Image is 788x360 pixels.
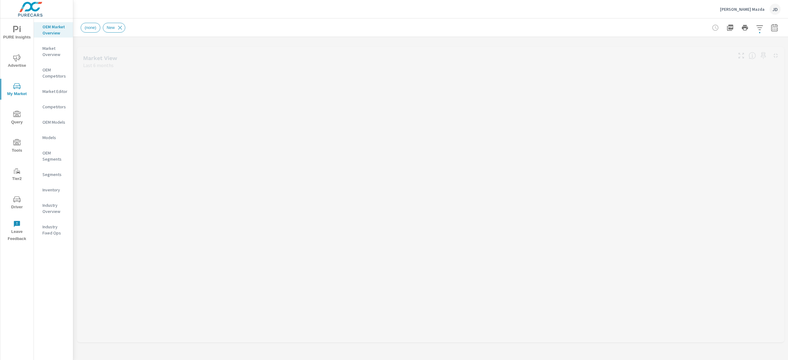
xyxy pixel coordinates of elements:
[391,348,399,356] span: Market Rank shows you how you rank, in terms of sales, to other dealerships in your market. “Mark...
[42,45,68,58] p: Market Overview
[83,55,117,61] h5: Market View
[42,119,68,125] p: OEM Models
[736,347,746,357] button: Make Fullscreen
[771,347,781,357] a: See more details in report
[2,26,32,41] span: PURE Insights
[34,133,73,142] div: Models
[34,102,73,111] div: Competitors
[42,134,68,141] p: Models
[83,62,114,69] p: Last 6 months
[42,224,68,236] p: Industry Fixed Ops
[42,171,68,178] p: Segments
[2,167,32,182] span: Tier2
[754,22,766,34] button: Apply Filters
[34,170,73,179] div: Segments
[103,25,119,30] span: New
[758,51,768,61] span: Save this to your personalized report
[768,22,781,34] button: Select Date Range
[770,4,781,15] div: JD
[42,24,68,36] p: OEM Market Overview
[34,44,73,59] div: Market Overview
[42,67,68,79] p: OEM Competitors
[736,51,746,61] button: Make Fullscreen
[739,22,751,34] button: Print Report
[83,351,118,358] h5: Market Rank
[81,25,100,30] span: (none)
[2,82,32,98] span: My Market
[2,139,32,154] span: Tools
[34,185,73,194] div: Inventory
[2,54,32,69] span: Advertise
[34,65,73,81] div: OEM Competitors
[440,351,472,358] h5: Top Models
[34,22,73,38] div: OEM Market Overview
[103,23,125,33] div: New
[42,88,68,94] p: Market Editor
[2,111,32,126] span: Query
[749,52,756,59] span: Find the biggest opportunities in your market for your inventory. Understand by postal code where...
[42,187,68,193] p: Inventory
[42,202,68,214] p: Industry Overview
[401,347,411,357] span: Save this to your personalized report
[749,348,756,356] span: Find the biggest opportunities within your model lineup nationwide. [Source: Market registration ...
[34,222,73,238] div: Industry Fixed Ops
[758,347,768,357] span: Save this to your personalized report
[42,104,68,110] p: Competitors
[771,51,781,61] button: Minimize Widget
[720,6,765,12] p: [PERSON_NAME] Mazda
[0,18,34,245] div: nav menu
[724,22,736,34] button: "Export Report to PDF"
[34,201,73,216] div: Industry Overview
[42,150,68,162] p: OEM Segments
[34,148,73,164] div: OEM Segments
[379,347,389,357] button: Make Fullscreen
[34,118,73,127] div: OEM Models
[2,196,32,211] span: Driver
[34,87,73,96] div: Market Editor
[413,347,423,357] a: See more details in report
[2,220,32,242] span: Leave Feedback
